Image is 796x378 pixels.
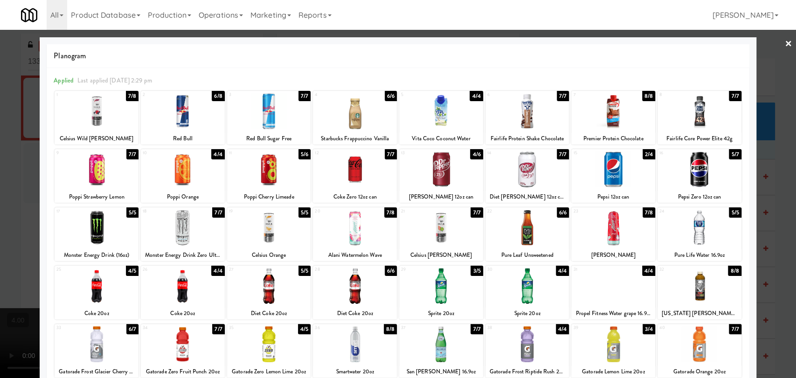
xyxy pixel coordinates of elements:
[228,133,310,144] div: Red Bull Sugar Free
[126,207,138,218] div: 5/5
[401,249,482,261] div: Celsius [PERSON_NAME]
[470,149,483,159] div: 4/6
[56,91,97,99] div: 1
[56,207,97,215] div: 17
[56,191,137,203] div: Poppi Strawberry Lemon
[227,149,311,203] div: 115/6Poppi Cherry Limeade
[298,324,311,334] div: 4/5
[142,308,223,319] div: Coke 20oz
[401,324,441,332] div: 37
[227,207,311,261] div: 195/5Celsius Orange
[643,149,655,159] div: 2/4
[142,191,223,203] div: Poppi Orange
[485,149,569,203] div: 147/7Diet [PERSON_NAME] 12oz can
[399,91,483,144] div: 54/4Vita Coco Coconut Water
[658,266,741,319] div: 328/8[US_STATE] [PERSON_NAME] Lite
[384,324,397,334] div: 8/8
[487,249,568,261] div: Pure Leaf Unsweetened
[399,366,483,378] div: San [PERSON_NAME] 16.9oz
[229,149,269,157] div: 11
[658,207,741,261] div: 245/5Pure Life Water 16.9oz
[313,266,397,319] div: 286/6Diet Coke 20oz
[556,266,569,276] div: 4/4
[141,207,225,261] div: 187/7Monster Energy Drink Zero Ultra (16oz)
[212,207,224,218] div: 7/7
[571,191,655,203] div: Pepsi 12oz can
[659,133,740,144] div: Fairlife Core Power Elite 42g
[227,366,311,378] div: Gatorade Zero Lemon Lime 20oz
[229,207,269,215] div: 19
[227,324,311,378] div: 354/5Gatorade Zero Lemon Lime 20oz
[228,308,310,319] div: Diet Coke 20oz
[643,324,655,334] div: 3/4
[227,133,311,144] div: Red Bull Sugar Free
[658,366,741,378] div: Gatorade Orange 20oz
[573,249,654,261] div: [PERSON_NAME]
[56,249,137,261] div: Monster Energy Drink (16oz)
[401,149,441,157] div: 13
[77,76,152,85] span: Last applied [DATE] 2:29 pm
[487,91,527,99] div: 6
[55,366,138,378] div: Gatorade Frost Glacier Cherry 20oz
[56,366,137,378] div: Gatorade Frost Glacier Cherry 20oz
[143,266,183,274] div: 26
[314,133,395,144] div: Starbucks Frappuccino Vanilla
[471,207,483,218] div: 7/7
[54,49,742,63] span: Planogram
[557,91,569,101] div: 7/7
[298,91,311,101] div: 7/7
[142,249,223,261] div: Monster Energy Drink Zero Ultra (16oz)
[229,324,269,332] div: 35
[227,91,311,144] div: 37/7Red Bull Sugar Free
[658,149,741,203] div: 165/7Pepsi Zero 12oz can
[399,308,483,319] div: Sprite 20oz
[573,149,613,157] div: 15
[56,324,97,332] div: 33
[487,133,568,144] div: Fairlife Protein Shake Chocolate
[141,91,225,144] div: 26/8Red Bull
[55,149,138,203] div: 97/7Poppi Strawberry Lemon
[313,366,397,378] div: Smartwater 20oz
[55,207,138,261] div: 175/5Monster Energy Drink (16oz)
[487,266,527,274] div: 30
[142,133,223,144] div: Red Bull
[212,91,224,101] div: 6/8
[313,308,397,319] div: Diet Coke 20oz
[141,308,225,319] div: Coke 20oz
[557,207,569,218] div: 6/6
[571,207,655,261] div: 237/8[PERSON_NAME]
[385,266,397,276] div: 6/6
[399,207,483,261] div: 217/7Celsius [PERSON_NAME]
[228,249,310,261] div: Celsius Orange
[313,207,397,261] div: 207/8Alani Watermelon Wave
[571,249,655,261] div: [PERSON_NAME]
[401,366,482,378] div: San [PERSON_NAME] 16.9oz
[571,324,655,378] div: 393/4Gatorade Lemon Lime 20oz
[314,308,395,319] div: Diet Coke 20oz
[55,133,138,144] div: Celsius Wild [PERSON_NAME]
[659,324,699,332] div: 40
[658,324,741,378] div: 407/7Gatorade Orange 20oz
[141,266,225,319] div: 264/4Coke 20oz
[785,30,792,59] a: ×
[729,207,741,218] div: 5/5
[55,266,138,319] div: 254/5Coke 20oz
[212,324,224,334] div: 7/7
[314,249,395,261] div: Alani Watermelon Wave
[470,91,483,101] div: 4/4
[143,207,183,215] div: 18
[485,207,569,261] div: 226/6Pure Leaf Unsweetened
[658,191,741,203] div: Pepsi Zero 12oz can
[571,91,655,144] div: 78/8Premier Protein Chocolate
[659,149,699,157] div: 16
[487,308,568,319] div: Sprite 20oz
[399,324,483,378] div: 377/7San [PERSON_NAME] 16.9oz
[55,324,138,378] div: 336/7Gatorade Frost Glacier Cherry 20oz
[485,366,569,378] div: Gatorade Frost Riptide Rush 20oz
[573,207,613,215] div: 23
[141,191,225,203] div: Poppi Orange
[55,308,138,319] div: Coke 20oz
[401,133,482,144] div: Vita Coco Coconut Water
[227,249,311,261] div: Celsius Orange
[485,191,569,203] div: Diet [PERSON_NAME] 12oz can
